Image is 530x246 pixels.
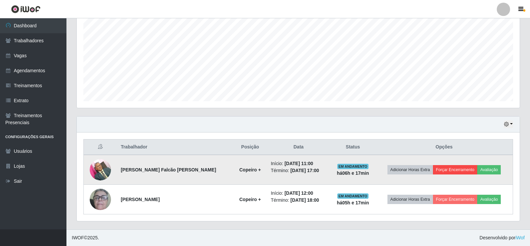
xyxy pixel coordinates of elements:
strong: há 05 h e 17 min [337,200,369,205]
button: Adicionar Horas Extra [387,165,433,174]
li: Início: [271,190,326,197]
span: © 2025 . [72,234,99,241]
strong: [PERSON_NAME] [121,197,159,202]
time: [DATE] 11:00 [284,161,313,166]
li: Término: [271,167,326,174]
button: Forçar Encerramento [433,195,477,204]
th: Data [267,139,330,155]
time: [DATE] 18:00 [290,197,319,203]
th: Opções [375,139,513,155]
button: Avaliação [477,165,501,174]
strong: [PERSON_NAME] Falcão [PERSON_NAME] [121,167,216,172]
th: Posição [234,139,267,155]
img: CoreUI Logo [11,5,41,13]
span: IWOF [72,235,84,240]
span: EM ANDAMENTO [337,164,369,169]
button: Forçar Encerramento [433,165,477,174]
img: 1705182808004.jpeg [90,177,111,221]
button: Adicionar Horas Extra [387,195,433,204]
time: [DATE] 17:00 [290,168,319,173]
li: Término: [271,197,326,204]
span: EM ANDAMENTO [337,193,369,199]
img: 1697117733428.jpeg [90,155,111,184]
th: Status [330,139,375,155]
strong: há 06 h e 17 min [337,170,369,176]
strong: Copeiro + [239,167,261,172]
time: [DATE] 12:00 [284,190,313,196]
a: iWof [515,235,525,240]
strong: Copeiro + [239,197,261,202]
span: Desenvolvido por [479,234,525,241]
th: Trabalhador [117,139,233,155]
li: Início: [271,160,326,167]
button: Avaliação [477,195,501,204]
